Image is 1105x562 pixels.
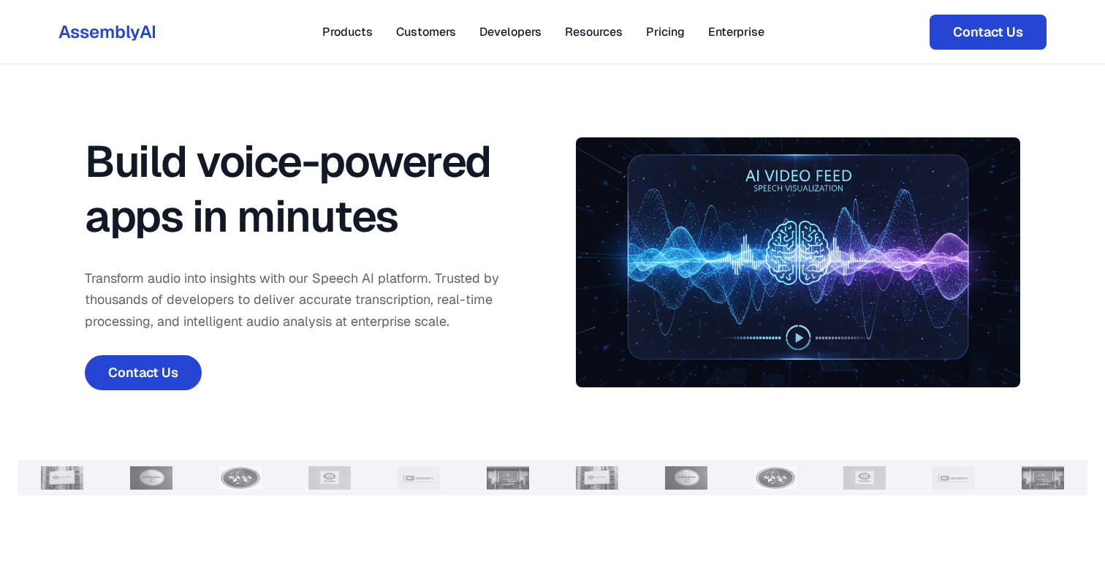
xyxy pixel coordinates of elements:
[657,466,699,490] img: CallRail
[122,466,164,490] img: CallRail
[576,137,1020,387] img: Speech AI technology visualization
[396,15,456,50] a: Customers
[568,466,610,490] img: Spotify
[390,466,432,490] img: Zoom
[835,466,878,490] img: Twilio
[479,466,521,490] img: Algolia
[479,15,542,50] a: Developers
[33,466,75,490] img: Spotify
[708,15,764,50] a: Enterprise
[746,466,789,490] img: NASA
[646,15,685,50] a: Pricing
[85,267,529,332] p: Transform audio into insights with our Speech AI platform. Trusted by thousands of developers to ...
[322,15,373,50] a: Products
[211,466,254,490] img: NASA
[1014,466,1056,490] img: Algolia
[300,466,343,490] img: Twilio
[924,466,967,490] img: Zoom
[85,134,529,244] h1: Build voice-powered apps in minutes
[930,15,1047,50] a: Contact Us
[565,15,623,50] a: Resources
[58,20,156,43] a: AssemblyAI
[85,355,202,390] button: Contact Us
